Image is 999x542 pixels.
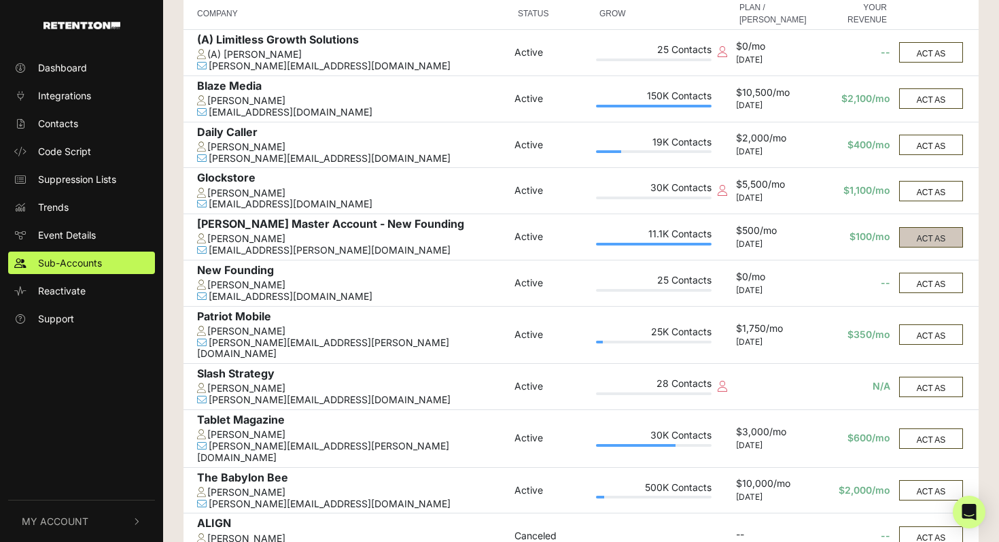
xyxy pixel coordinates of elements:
div: [PERSON_NAME] [197,429,508,441]
div: 19K Contacts [596,137,712,151]
td: -- [813,30,894,76]
div: Tablet Magazine [197,413,508,429]
td: Active [511,410,593,468]
a: Trends [8,196,155,218]
div: $500/mo [736,225,810,239]
a: Reactivate [8,280,155,302]
div: $5,500/mo [736,179,810,193]
td: Active [511,364,593,410]
div: $1,750/mo [736,323,810,337]
span: Support [38,311,74,326]
i: Collection script disabled [718,185,727,196]
div: [EMAIL_ADDRESS][DOMAIN_NAME] [197,107,508,118]
button: ACT AS [899,135,963,155]
div: Plan Usage: 22% [596,150,712,153]
a: Event Details [8,224,155,246]
td: $350/mo [813,306,894,364]
button: ACT AS [899,181,963,201]
a: Support [8,307,155,330]
a: Code Script [8,140,155,163]
div: 500K Contacts [596,482,712,496]
a: Sub-Accounts [8,252,155,274]
div: Plan Usage: 6% [596,341,712,343]
div: [DATE] [736,55,810,65]
div: Slash Strategy [197,367,508,383]
span: Trends [38,200,69,214]
span: Contacts [38,116,78,131]
div: [EMAIL_ADDRESS][DOMAIN_NAME] [197,291,508,303]
span: Event Details [38,228,96,242]
span: My Account [22,514,88,528]
div: The Babylon Bee [197,471,508,487]
span: Sub-Accounts [38,256,102,270]
div: 30K Contacts [596,430,712,444]
div: [PERSON_NAME][EMAIL_ADDRESS][DOMAIN_NAME] [197,498,508,510]
div: Plan Usage: 135% [596,105,712,107]
a: Contacts [8,112,155,135]
i: Collection script disabled [718,381,727,392]
div: [DATE] [736,193,810,203]
div: Blaze Media [197,80,508,95]
div: 25 Contacts [596,44,712,58]
div: [DATE] [736,239,810,249]
a: Integrations [8,84,155,107]
button: ACT AS [899,227,963,248]
div: [DATE] [736,441,810,450]
div: Open Intercom Messenger [953,496,985,528]
div: [PERSON_NAME] [197,280,508,291]
div: [DATE] [736,101,810,110]
div: $0/mo [736,41,810,55]
span: Dashboard [38,61,87,75]
div: 25 Contacts [596,275,712,289]
div: (A) Limitless Growth Solutions [197,33,508,49]
div: [DATE] [736,492,810,502]
div: $0/mo [736,271,810,286]
div: 25K Contacts [596,326,712,341]
button: ACT AS [899,480,963,501]
div: $10,500/mo [736,87,810,101]
button: ACT AS [899,88,963,109]
div: [DATE] [736,147,810,156]
div: 150K Contacts [596,90,712,105]
div: [PERSON_NAME][EMAIL_ADDRESS][DOMAIN_NAME] [197,394,508,406]
div: [DATE] [736,337,810,347]
div: 28 Contacts [596,378,712,392]
div: $3,000/mo [736,426,810,441]
div: Plan Usage: 0% [596,392,712,395]
div: [PERSON_NAME][EMAIL_ADDRESS][PERSON_NAME][DOMAIN_NAME] [197,441,508,464]
div: [EMAIL_ADDRESS][DOMAIN_NAME] [197,199,508,210]
div: Plan Usage: 0% [596,289,712,292]
td: N/A [813,364,894,410]
button: ACT AS [899,273,963,293]
td: $2,000/mo [813,467,894,513]
td: $600/mo [813,410,894,468]
td: $400/mo [813,122,894,168]
button: ACT AS [899,324,963,345]
div: [PERSON_NAME][EMAIL_ADDRESS][DOMAIN_NAME] [197,61,508,72]
td: -- [813,260,894,306]
div: Plan Usage: 0% [596,197,712,199]
div: [PERSON_NAME][EMAIL_ADDRESS][PERSON_NAME][DOMAIN_NAME] [197,337,508,360]
div: [PERSON_NAME][EMAIL_ADDRESS][DOMAIN_NAME] [197,153,508,165]
div: $10,000/mo [736,478,810,492]
div: [PERSON_NAME] [197,233,508,245]
td: $2,100/mo [813,75,894,122]
i: Collection script disabled [718,46,727,57]
div: [PERSON_NAME] Master Account - New Founding [197,218,508,233]
div: Plan Usage: 69% [596,444,712,447]
div: 11.1K Contacts [596,228,712,243]
button: ACT AS [899,42,963,63]
span: Code Script [38,144,91,158]
span: Suppression Lists [38,172,116,186]
div: New Founding [197,264,508,280]
div: [PERSON_NAME] [197,326,508,337]
td: Active [511,467,593,513]
img: Retention.com [43,22,120,29]
td: Active [511,168,593,214]
div: [PERSON_NAME] [197,487,508,498]
div: Patriot Mobile [197,310,508,326]
div: [EMAIL_ADDRESS][PERSON_NAME][DOMAIN_NAME] [197,245,508,256]
div: [PERSON_NAME] [197,95,508,107]
button: ACT AS [899,377,963,397]
td: $1,100/mo [813,168,894,214]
